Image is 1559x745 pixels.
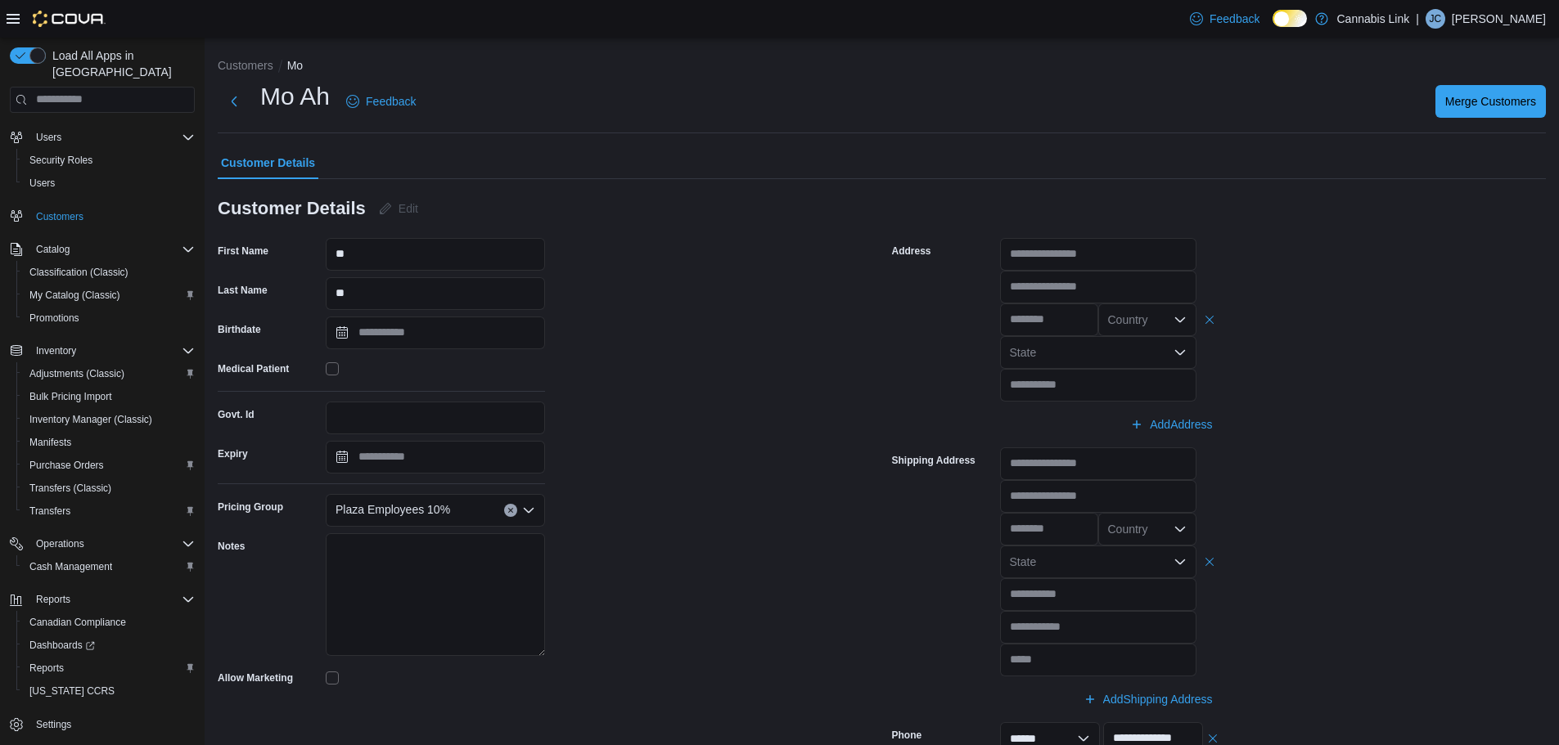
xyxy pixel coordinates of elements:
button: Open list of options [522,504,535,517]
button: Reports [29,590,77,609]
button: Catalog [3,238,201,261]
span: Dashboards [23,635,195,655]
span: Edit [399,200,418,217]
span: My Catalog (Classic) [23,285,195,305]
a: Inventory Manager (Classic) [23,410,159,429]
span: Customer Details [221,146,315,179]
label: Expiry [218,447,248,460]
a: Promotions [23,308,86,328]
button: Classification (Classic) [16,261,201,284]
button: Open list of options [1174,346,1187,359]
span: Canadian Compliance [23,613,195,632]
span: JC [1430,9,1442,29]
label: Shipping Address [892,454,976,467]
a: Customers [29,207,90,227]
img: Cova [33,11,106,27]
button: Edit [372,192,425,225]
span: Merge Customers [1445,93,1536,110]
button: AddAddress [1124,408,1219,441]
span: Adjustments (Classic) [29,367,124,380]
span: Reports [36,593,70,606]
nav: An example of EuiBreadcrumbs [218,57,1546,77]
span: Promotions [23,308,195,328]
span: Transfers [29,505,70,518]
span: Catalog [36,243,70,256]
p: [PERSON_NAME] [1452,9,1546,29]
button: Manifests [16,431,201,454]
span: Users [36,131,61,144]
a: Reports [23,658,70,678]
a: Settings [29,715,78,734]
a: My Catalog (Classic) [23,285,127,305]
span: Bulk Pricing Import [29,390,112,403]
label: Address [892,245,931,258]
span: Bulk Pricing Import [23,387,195,406]
span: Settings [29,714,195,734]
span: Load All Apps in [GEOGRAPHIC_DATA] [46,47,195,80]
button: Users [16,172,201,195]
label: Govt. Id [218,408,255,421]
button: [US_STATE] CCRS [16,680,201,702]
label: Allow Marketing [218,671,293,684]
a: Feedback [1183,2,1266,35]
button: Customers [218,59,273,72]
span: Manifests [23,433,195,452]
button: Customers [3,204,201,228]
span: Operations [36,537,84,550]
p: Cannabis Link [1336,9,1409,29]
span: Transfers (Classic) [23,478,195,498]
span: Security Roles [23,150,195,170]
label: Notes [218,540,245,553]
button: Purchase Orders [16,454,201,477]
span: Manifests [29,436,71,449]
label: Medical Patient [218,362,289,375]
button: Security Roles [16,149,201,172]
span: Washington CCRS [23,681,195,701]
span: Reports [23,658,195,678]
button: Next [218,85,250,118]
div: Jenna Coles [1426,9,1445,29]
label: Birthdate [218,323,261,336]
span: Promotions [29,312,79,325]
button: Reports [16,657,201,680]
label: Last Name [218,284,268,297]
a: [US_STATE] CCRS [23,681,121,701]
span: Users [29,177,55,190]
span: Inventory Manager (Classic) [29,413,152,426]
span: Classification (Classic) [29,266,128,279]
h3: Customer Details [218,199,366,218]
a: Cash Management [23,557,119,577]
span: Cash Management [29,560,112,573]
span: Inventory [29,341,195,361]
label: First Name [218,245,268,258]
button: Inventory [3,339,201,362]
span: Settings [36,718,71,731]
span: Classification (Classic) [23,263,195,282]
input: Press the down key to open a popover containing a calendar. [326,316,545,349]
button: Reports [3,588,201,611]
a: Transfers [23,501,77,521]
a: Users [23,173,61,193]
button: Open list of options [1174,555,1187,568]
a: Dashboards [16,634,201,657]
input: Dark Mode [1273,10,1307,27]
span: Customers [29,206,195,227]
a: Feedback [340,85,422,118]
a: Transfers (Classic) [23,478,118,498]
h1: Mo Ah [260,80,330,113]
button: Adjustments (Classic) [16,362,201,385]
span: Reports [29,590,195,609]
button: Open list of options [1174,523,1187,536]
span: Users [29,128,195,147]
button: Clear input [504,504,517,517]
button: Settings [3,712,201,736]
span: Transfers (Classic) [29,482,111,495]
button: Operations [29,534,91,554]
a: Manifests [23,433,78,452]
span: Adjustments (Classic) [23,364,195,384]
a: Dashboards [23,635,101,655]
span: [US_STATE] CCRS [29,684,115,698]
span: My Catalog (Classic) [29,289,120,302]
label: Pricing Group [218,500,283,514]
button: Canadian Compliance [16,611,201,634]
